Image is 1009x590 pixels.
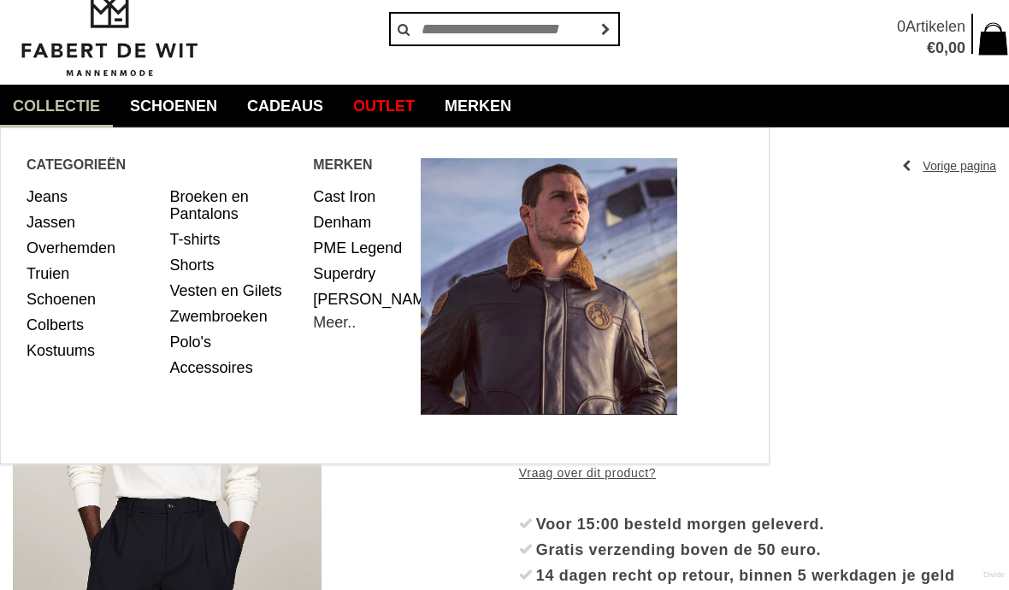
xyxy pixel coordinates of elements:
span: € [927,39,935,56]
a: Accessoires [170,355,301,381]
span: 0 [935,39,944,56]
a: [PERSON_NAME] [313,286,408,312]
a: Jeans [27,184,157,209]
a: PME Legend [313,235,408,261]
a: Broeken en Pantalons [170,184,301,227]
span: 00 [948,39,965,56]
span: Categorieën [27,154,313,175]
a: Shorts [170,252,301,278]
span: , [944,39,948,56]
a: Colberts [27,312,157,338]
a: Outlet [340,85,428,127]
a: Jassen [27,209,157,235]
a: Denham [313,209,408,235]
a: Kostuums [27,338,157,363]
span: 0 [897,18,906,35]
a: Merken [432,85,524,127]
span: Merken [313,154,421,175]
a: Cadeaus [234,85,336,127]
a: Cast Iron [313,184,408,209]
a: Overhemden [27,235,157,261]
a: Schoenen [27,286,157,312]
div: Gratis verzending boven de 50 euro. [536,537,996,563]
a: T-shirts [170,227,301,252]
div: Voor 15:00 besteld morgen geleverd. [536,511,996,537]
a: Zwembroeken [170,304,301,329]
span: Artikelen [906,18,965,35]
a: Polo's [170,329,301,355]
img: Heren [421,158,677,415]
a: Truien [27,261,157,286]
a: Schoenen [117,85,230,127]
a: Vraag over dit product? [519,460,656,486]
a: Vesten en Gilets [170,278,301,304]
a: Meer.. [313,314,356,331]
a: Superdry [313,261,408,286]
a: Vorige pagina [902,153,996,179]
